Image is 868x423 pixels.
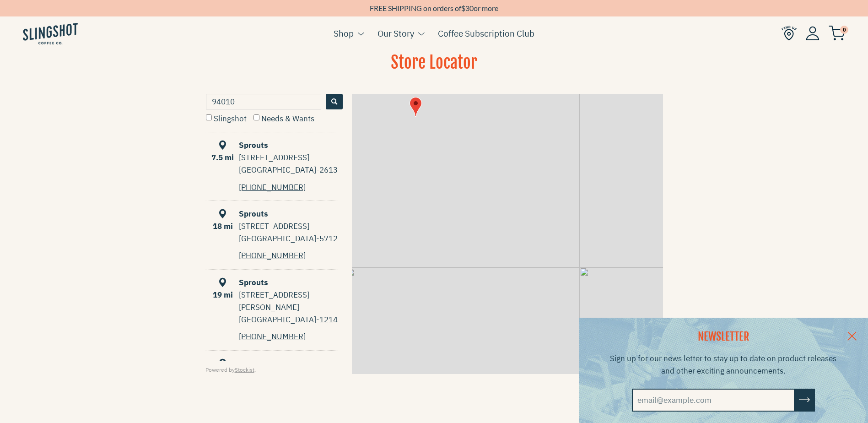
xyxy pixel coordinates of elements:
[205,51,663,86] h1: Store Locator
[239,289,338,314] div: [STREET_ADDRESS][PERSON_NAME]
[213,290,233,300] span: 19 mi
[334,27,354,40] a: Shop
[239,233,338,245] div: [GEOGRAPHIC_DATA]-5712
[782,26,797,41] img: Find Us
[632,389,795,412] input: email@example.com
[806,26,819,40] img: Account
[206,94,321,109] input: Type a postcode or address...
[213,221,233,231] span: 18 mi
[239,220,338,233] div: [STREET_ADDRESS]
[239,250,306,260] a: [PHONE_NUMBER]
[609,352,838,377] p: Sign up for our news letter to stay up to date on product releases and other exciting announcements.
[840,26,848,34] span: 0
[239,182,306,192] a: [PHONE_NUMBER]
[326,94,343,109] button: Search
[253,114,259,120] input: Needs & Wants
[239,152,338,164] div: [STREET_ADDRESS]
[239,164,338,176] div: [GEOGRAPHIC_DATA]-2613
[410,97,422,117] img: Sprouts
[461,4,465,12] span: $
[465,4,474,12] span: 30
[377,27,414,40] a: Our Story
[206,114,247,124] label: Slingshot
[207,208,338,220] div: Sprouts
[206,114,212,120] input: Slingshot
[239,314,338,326] div: [GEOGRAPHIC_DATA]-1214
[829,26,845,41] img: cart
[438,27,534,40] a: Coffee Subscription Club
[352,94,663,374] div: Map
[609,329,838,345] h2: NEWSLETTER
[253,114,314,124] label: Needs & Wants
[207,277,338,289] div: Sprouts
[829,28,845,39] a: 0
[207,139,338,152] div: Sprouts
[211,152,234,163] span: 7.5 mi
